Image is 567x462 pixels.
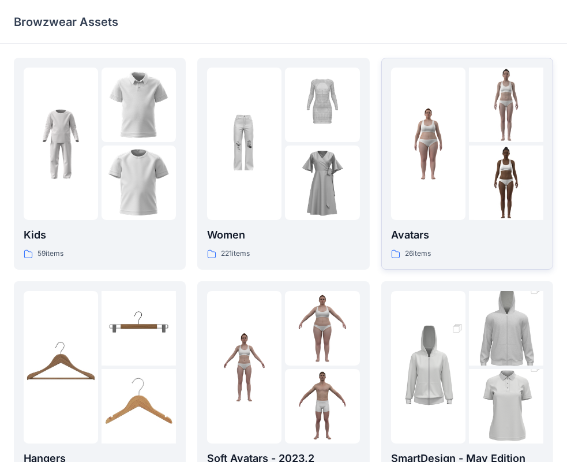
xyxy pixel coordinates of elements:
img: folder 1 [207,330,281,404]
img: folder 2 [102,68,176,142]
p: Browzwear Assets [14,14,118,30]
img: folder 2 [469,68,543,142]
img: folder 1 [24,107,98,181]
img: folder 1 [391,107,465,181]
img: folder 2 [285,291,359,366]
a: folder 1folder 2folder 3Avatars26items [381,58,553,270]
p: Women [207,227,359,243]
img: folder 3 [285,146,359,220]
p: Avatars [391,227,543,243]
p: 26 items [405,248,431,260]
img: folder 1 [207,107,281,181]
a: folder 1folder 2folder 3Kids59items [14,58,186,270]
p: Kids [24,227,176,243]
a: folder 1folder 2folder 3Women221items [197,58,369,270]
img: folder 3 [285,369,359,444]
img: folder 1 [391,311,465,423]
img: folder 3 [102,369,176,444]
img: folder 2 [469,273,543,385]
p: 221 items [221,248,250,260]
img: folder 3 [469,146,543,220]
img: folder 1 [24,330,98,404]
p: 59 items [37,248,63,260]
img: folder 2 [285,68,359,142]
img: folder 2 [102,291,176,366]
img: folder 3 [102,146,176,220]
